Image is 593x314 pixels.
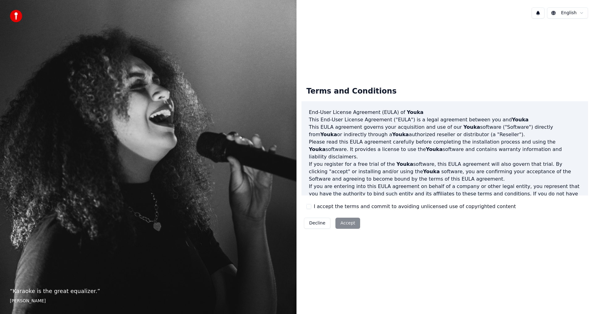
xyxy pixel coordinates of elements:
[10,10,22,22] img: youka
[423,169,440,174] span: Youka
[10,298,287,304] footer: [PERSON_NAME]
[512,117,528,123] span: Youka
[397,161,413,167] span: Youka
[309,109,581,116] h3: End-User License Agreement (EULA) of
[10,287,287,295] p: “ Karaoke is the great equalizer. ”
[426,146,443,152] span: Youka
[309,138,581,161] p: Please read this EULA agreement carefully before completing the installation process and using th...
[407,109,423,115] span: Youka
[320,132,337,137] span: Youka
[304,218,330,229] button: Decline
[309,124,581,138] p: This EULA agreement governs your acquisition and use of our software ("Software") directly from o...
[301,82,402,101] div: Terms and Conditions
[309,161,581,183] p: If you register for a free trial of the software, this EULA agreement will also govern that trial...
[309,146,326,152] span: Youka
[463,124,480,130] span: Youka
[392,132,409,137] span: Youka
[314,203,516,210] label: I accept the terms and commit to avoiding unlicensed use of copyrighted content
[309,183,581,212] p: If you are entering into this EULA agreement on behalf of a company or other legal entity, you re...
[309,116,581,124] p: This End-User License Agreement ("EULA") is a legal agreement between you and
